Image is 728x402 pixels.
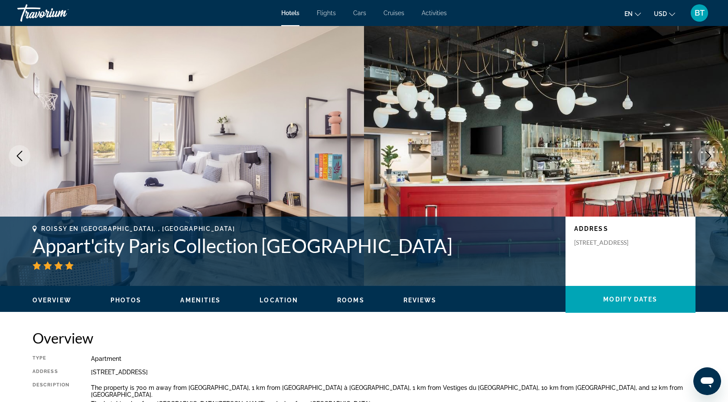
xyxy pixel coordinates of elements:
button: Previous image [9,145,30,167]
button: Photos [110,296,142,304]
div: Apartment [91,355,695,362]
button: Amenities [180,296,221,304]
a: Travorium [17,2,104,24]
span: Amenities [180,297,221,304]
button: Next image [698,145,719,167]
a: Hotels [281,10,299,16]
p: [STREET_ADDRESS] [574,239,643,246]
div: [STREET_ADDRESS] [91,369,695,376]
a: Cruises [383,10,404,16]
a: Activities [422,10,447,16]
h2: Overview [32,329,695,347]
span: Reviews [403,297,437,304]
span: Roissy En [GEOGRAPHIC_DATA], , [GEOGRAPHIC_DATA] [41,225,235,232]
span: USD [654,10,667,17]
button: Rooms [337,296,364,304]
button: User Menu [688,4,711,22]
iframe: Button to launch messaging window [693,367,721,395]
a: Cars [353,10,366,16]
p: The property is 700 m away from [GEOGRAPHIC_DATA], 1 km from [GEOGRAPHIC_DATA] à [GEOGRAPHIC_DATA... [91,384,695,398]
p: Address [574,225,687,232]
span: Rooms [337,297,364,304]
button: Location [260,296,298,304]
button: Reviews [403,296,437,304]
div: Address [32,369,69,376]
span: Photos [110,297,142,304]
button: Overview [32,296,71,304]
button: Change currency [654,7,675,20]
a: Flights [317,10,336,16]
div: Type [32,355,69,362]
span: Modify Dates [603,296,657,303]
h1: Appart'city Paris Collection [GEOGRAPHIC_DATA] [32,234,557,257]
button: Change language [624,7,641,20]
span: Overview [32,297,71,304]
span: Location [260,297,298,304]
span: en [624,10,633,17]
span: BT [695,9,705,17]
button: Modify Dates [565,286,695,313]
